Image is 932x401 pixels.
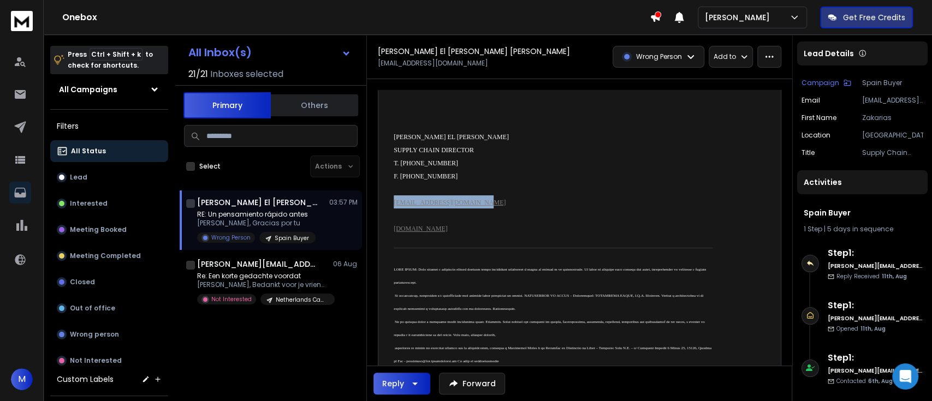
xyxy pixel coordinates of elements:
p: [PERSON_NAME], Gracias por tu [197,219,316,228]
p: Meeting Booked [70,225,127,234]
h3: Filters [50,118,168,134]
h6: [PERSON_NAME][EMAIL_ADDRESS][PERSON_NAME][DOMAIN_NAME] [828,314,923,322]
h1: All Inbox(s) [188,47,252,58]
button: Lead [50,166,168,188]
button: Reply [373,373,430,394]
p: Get Free Credits [843,12,905,23]
span: 21 / 21 [188,68,208,81]
p: Spain Buyer [275,234,309,242]
p: [GEOGRAPHIC_DATA] [862,131,923,140]
h1: Onebox [62,11,650,24]
p: Email [802,96,820,105]
h1: [PERSON_NAME] El [PERSON_NAME] [PERSON_NAME] [197,197,317,208]
a: [EMAIL_ADDRESS][DOMAIN_NAME] [394,199,506,206]
button: Primary [183,92,271,118]
p: [PERSON_NAME] [705,12,774,23]
p: Closed [70,278,95,286]
button: Not Interested [50,350,168,372]
span: 6th, Aug [868,377,893,385]
p: Press to check for shortcuts. [68,49,153,71]
h1: [PERSON_NAME][EMAIL_ADDRESS][PERSON_NAME][DOMAIN_NAME] [197,259,317,270]
h6: [PERSON_NAME][EMAIL_ADDRESS][PERSON_NAME][DOMAIN_NAME] [828,262,923,270]
p: Spain Buyer [862,79,923,87]
p: location [802,131,830,140]
span: 5 days in sequence [827,224,893,234]
p: Netherlands Campaign [276,296,328,304]
p: First Name [802,113,836,122]
p: Wrong Person [636,52,682,61]
button: Out of office [50,297,168,319]
div: Activities [797,170,928,194]
button: All Campaigns [50,79,168,100]
button: Wrong person [50,324,168,345]
button: Meeting Booked [50,219,168,241]
span: 11th, Aug [882,272,907,280]
button: M [11,368,33,390]
h6: Step 1 : [828,351,923,364]
h1: [PERSON_NAME] El [PERSON_NAME] [PERSON_NAME] [378,46,570,57]
button: Closed [50,271,168,293]
span: 1 Step [804,224,822,234]
span: 11th, Aug [860,325,886,333]
p: 06 Aug [333,260,358,268]
h1: All Campaigns [59,84,117,95]
p: RE: Un pensamiento rápido antes [197,210,316,219]
span: Ctrl + Shift + k [90,48,143,61]
h6: Step 1 : [828,299,923,312]
p: [EMAIL_ADDRESS][DOMAIN_NAME] [862,96,923,105]
p: Contacted [836,377,893,385]
h6: [PERSON_NAME][EMAIL_ADDRESS][PERSON_NAME][DOMAIN_NAME] [828,367,923,375]
p: Campaign [802,79,839,87]
button: Interested [50,193,168,214]
h1: Spain Buyer [804,207,921,218]
h6: Step 1 : [828,247,923,260]
p: All Status [71,147,106,155]
div: | [804,225,921,234]
h3: Custom Labels [57,374,114,385]
p: Wrong Person [211,234,251,242]
div: Open Intercom Messenger [892,363,918,390]
button: Forward [439,373,505,394]
button: All Inbox(s) [180,41,360,63]
img: logo [11,11,33,31]
p: Reply Received [836,272,907,280]
p: Lead Details [804,48,854,59]
p: [EMAIL_ADDRESS][DOMAIN_NAME] [378,59,488,68]
p: Supply Chain Director en Encuentromoda [862,148,923,157]
button: All Status [50,140,168,162]
p: Lead [70,173,87,182]
p: [PERSON_NAME], Bedankt voor je vriendelijke [197,280,328,289]
font: [PERSON_NAME] EL [PERSON_NAME] SUPPLY CHAIN DIRECTOR T. [PHONE_NUMBER] F. [PHONE_NUMBER] [394,133,509,232]
div: Reply [382,378,404,389]
button: Campaign [802,79,851,87]
h3: Inboxes selected [210,68,283,81]
p: Out of office [70,304,115,313]
button: Others [271,93,358,117]
p: Zakarias [862,113,923,122]
a: [DOMAIN_NAME] [394,225,448,232]
button: Meeting Completed [50,245,168,267]
p: Add to [714,52,736,61]
p: title [802,148,815,157]
label: Select [199,162,221,171]
p: Wrong person [70,330,119,339]
button: Get Free Credits [820,7,913,28]
p: Meeting Completed [70,252,141,260]
p: Not Interested [70,356,122,365]
p: Opened [836,325,886,333]
p: 03:57 PM [329,198,358,207]
p: Not Interested [211,295,252,303]
p: Interested [70,199,108,208]
p: Re: Een korte gedachte voordat [197,272,328,280]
